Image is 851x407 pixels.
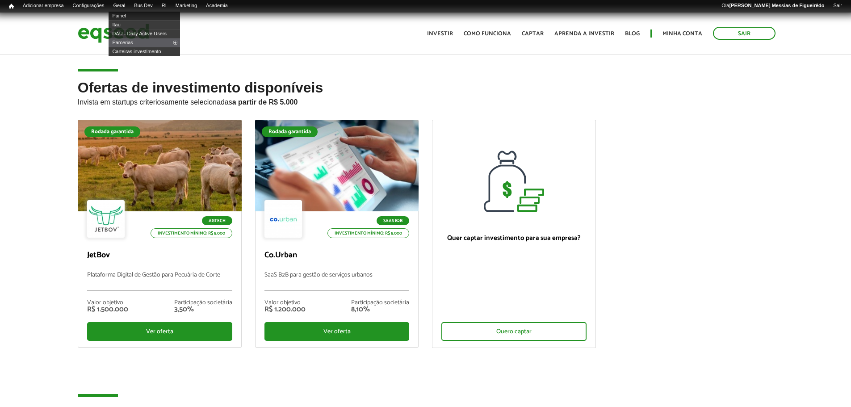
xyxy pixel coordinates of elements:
div: Valor objetivo [264,300,306,306]
p: SaaS B2B [377,216,409,225]
p: SaaS B2B para gestão de serviços urbanos [264,272,410,291]
span: Início [9,3,14,9]
div: 3,50% [174,306,232,313]
div: R$ 1.200.000 [264,306,306,313]
strong: [PERSON_NAME] Messias de Figueirêdo [729,3,824,8]
div: Rodada garantida [262,126,318,137]
div: 8,10% [351,306,409,313]
h2: Ofertas de investimento disponíveis [78,80,774,120]
div: Participação societária [351,300,409,306]
a: Adicionar empresa [18,2,68,9]
div: Participação societária [174,300,232,306]
p: Quer captar investimento para sua empresa? [441,234,587,242]
a: RI [157,2,171,9]
a: Quer captar investimento para sua empresa? Quero captar [432,120,596,348]
p: Investimento mínimo: R$ 5.000 [151,228,232,238]
p: Agtech [202,216,232,225]
div: Quero captar [441,322,587,341]
a: Marketing [171,2,201,9]
p: Investimento mínimo: R$ 5.000 [327,228,409,238]
strong: a partir de R$ 5.000 [232,98,298,106]
img: EqSeed [78,21,149,45]
a: Investir [427,31,453,37]
a: Rodada garantida SaaS B2B Investimento mínimo: R$ 5.000 Co.Urban SaaS B2B para gestão de serviços... [255,120,419,348]
a: Início [4,2,18,11]
p: Co.Urban [264,251,410,260]
a: Painel [109,11,180,20]
a: Academia [201,2,232,9]
a: Rodada garantida Agtech Investimento mínimo: R$ 5.000 JetBov Plataforma Digital de Gestão para Pe... [78,120,242,348]
a: Olá[PERSON_NAME] Messias de Figueirêdo [717,2,829,9]
div: Valor objetivo [87,300,128,306]
div: Ver oferta [264,322,410,341]
a: Bus Dev [130,2,157,9]
a: Captar [522,31,544,37]
a: Configurações [68,2,109,9]
a: Blog [625,31,640,37]
div: Rodada garantida [84,126,140,137]
a: Sair [713,27,776,40]
p: Plataforma Digital de Gestão para Pecuária de Corte [87,272,232,291]
p: Invista em startups criteriosamente selecionadas [78,96,774,106]
div: R$ 1.500.000 [87,306,128,313]
a: Sair [829,2,847,9]
div: Ver oferta [87,322,232,341]
a: Geral [109,2,130,9]
a: Como funciona [464,31,511,37]
a: Minha conta [662,31,702,37]
p: JetBov [87,251,232,260]
a: Aprenda a investir [554,31,614,37]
